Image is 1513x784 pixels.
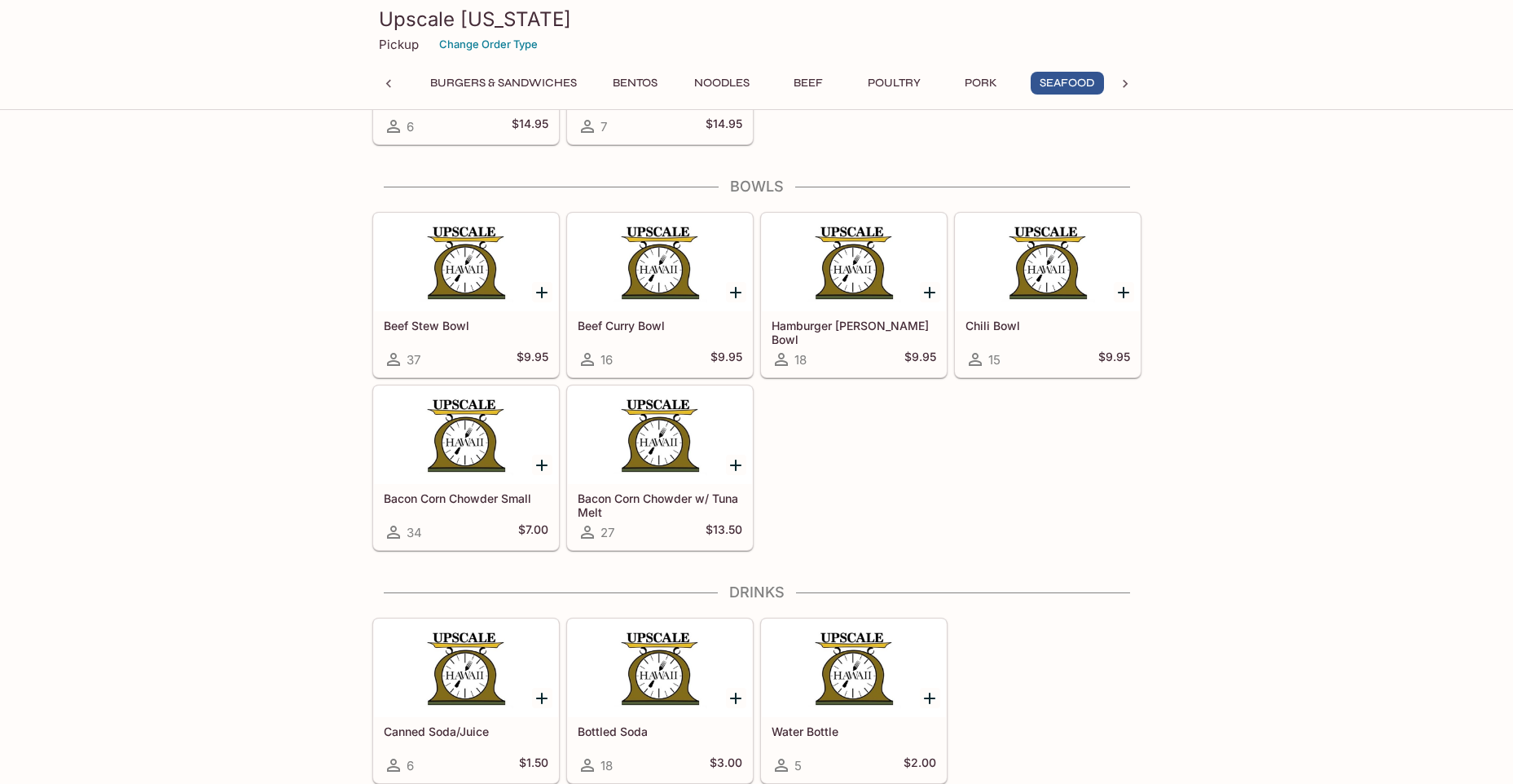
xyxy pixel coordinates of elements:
[944,72,1018,95] button: Pork
[567,213,753,377] a: Beef Curry Bowl16$9.95
[568,214,752,311] div: Beef Curry Bowl
[568,386,752,484] div: Bacon Corn Chowder w/ Tuna Melt
[421,72,586,95] button: Burgers & Sandwiches
[407,352,420,368] span: 37
[384,491,548,505] h5: Bacon Corn Chowder Small
[904,350,936,369] h5: $9.95
[578,319,742,333] h5: Beef Curry Bowl
[532,455,552,475] button: Add Bacon Corn Chowder Small
[794,352,807,368] span: 18
[599,72,672,95] button: Bentos
[407,758,414,773] span: 6
[965,319,1130,333] h5: Chili Bowl
[379,7,1135,32] h3: Upscale [US_STATE]
[726,688,746,708] button: Add Bottled Soda
[1098,350,1130,369] h5: $9.95
[920,282,940,302] button: Add Hamburger Curry Bowl
[1114,282,1134,302] button: Add Chili Bowl
[384,725,548,738] h5: Canned Soda/Juice
[920,688,940,708] button: Add Water Bottle
[374,619,558,717] div: Canned Soda/Juice
[432,32,545,57] button: Change Order Type
[374,214,558,311] div: Beef Stew Bowl
[373,213,559,377] a: Beef Stew Bowl37$9.95
[372,584,1141,601] h4: Drinks
[373,385,559,550] a: Bacon Corn Chowder Small34$7.00
[988,352,1001,368] span: 15
[772,319,936,346] h5: Hamburger [PERSON_NAME] Bowl
[726,282,746,302] button: Add Beef Curry Bowl
[858,72,931,95] button: Poultry
[794,758,802,773] span: 5
[372,178,1141,196] h4: Bowls
[761,213,947,377] a: Hamburger [PERSON_NAME] Bowl18$9.95
[600,758,613,773] span: 18
[1031,72,1104,95] button: Seafood
[772,72,845,95] button: Beef
[407,119,414,134] span: 6
[568,619,752,717] div: Bottled Soda
[955,213,1141,377] a: Chili Bowl15$9.95
[512,117,548,136] h5: $14.95
[761,619,947,783] a: Water Bottle5$2.00
[762,214,946,311] div: Hamburger Curry Bowl
[517,350,548,369] h5: $9.95
[407,525,422,540] span: 34
[710,755,742,775] h5: $3.00
[710,350,742,369] h5: $9.95
[532,282,552,302] button: Add Beef Stew Bowl
[706,522,742,542] h5: $13.50
[600,119,607,134] span: 7
[567,619,753,783] a: Bottled Soda18$3.00
[578,491,742,518] h5: Bacon Corn Chowder w/ Tuna Melt
[706,117,742,136] h5: $14.95
[374,386,558,484] div: Bacon Corn Chowder Small
[384,319,548,333] h5: Beef Stew Bowl
[519,755,548,775] h5: $1.50
[379,37,419,52] p: Pickup
[532,688,552,708] button: Add Canned Soda/Juice
[373,619,559,783] a: Canned Soda/Juice6$1.50
[600,352,613,368] span: 16
[518,522,548,542] h5: $7.00
[578,725,742,738] h5: Bottled Soda
[762,619,946,717] div: Water Bottle
[726,455,746,475] button: Add Bacon Corn Chowder w/ Tuna Melt
[600,525,614,540] span: 27
[904,755,936,775] h5: $2.00
[685,72,759,95] button: Noodles
[956,214,1140,311] div: Chili Bowl
[772,725,936,738] h5: Water Bottle
[567,385,753,550] a: Bacon Corn Chowder w/ Tuna Melt27$13.50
